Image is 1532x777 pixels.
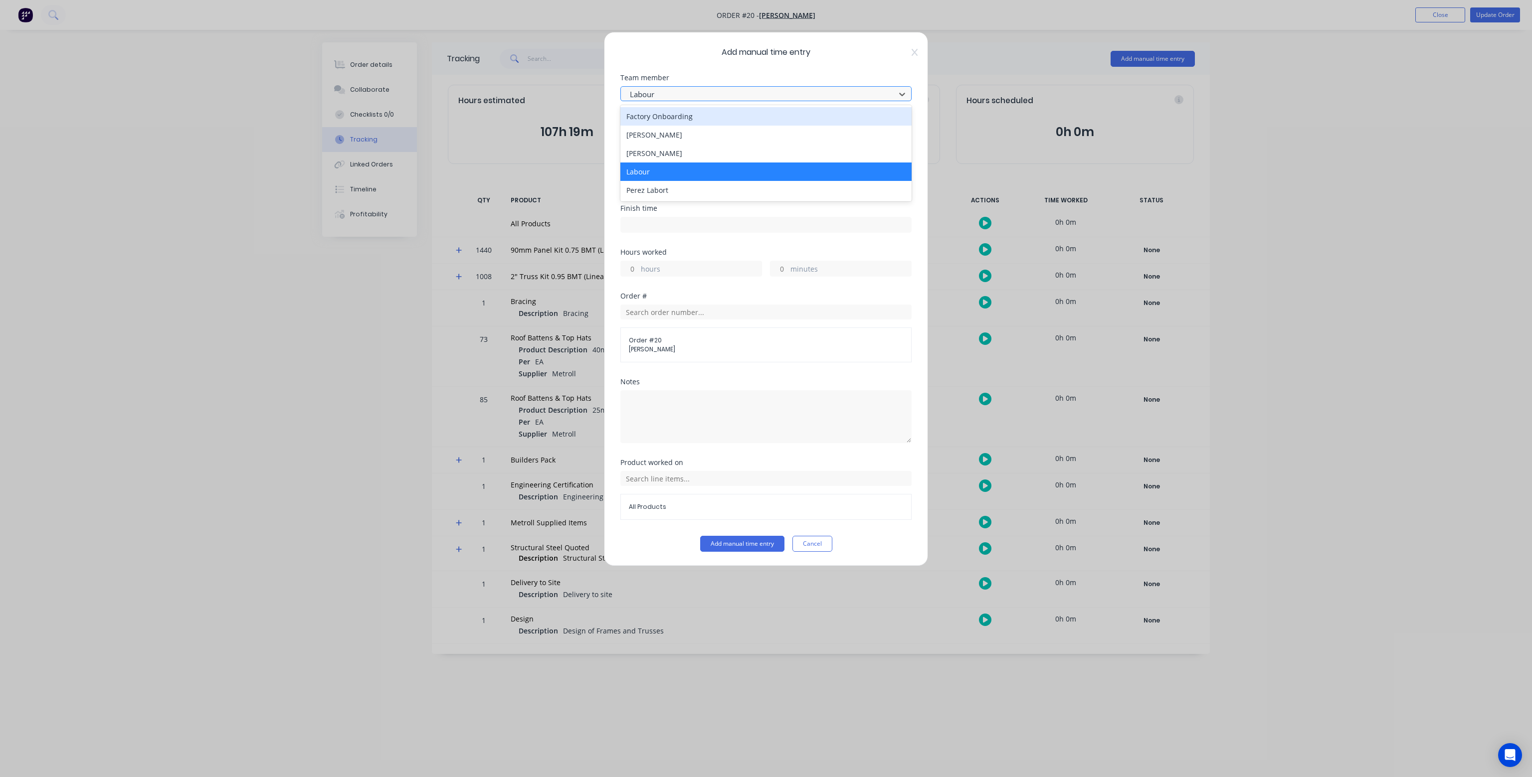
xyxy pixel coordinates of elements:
div: Open Intercom Messenger [1498,743,1522,767]
span: [PERSON_NAME] [629,345,903,354]
label: minutes [790,264,911,276]
div: Factory Onboarding [620,107,912,126]
input: 0 [621,261,638,276]
div: Labour [620,162,912,181]
input: 0 [770,261,788,276]
div: Product worked on [620,459,912,466]
input: Search line items... [620,471,912,486]
div: [PERSON_NAME] [620,126,912,144]
div: Team member [620,74,912,81]
input: Search order number... [620,305,912,319]
span: Add manual time entry [620,46,912,58]
div: Notes [620,378,912,385]
div: Perez Labort [620,181,912,199]
label: hours [641,264,762,276]
div: Finish time [620,205,912,212]
button: Cancel [792,536,832,552]
div: Order # [620,293,912,300]
span: Order # 20 [629,336,903,345]
span: All Products [629,502,903,511]
button: Add manual time entry [700,536,784,552]
div: [PERSON_NAME] [620,144,912,162]
div: Hours worked [620,249,912,256]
